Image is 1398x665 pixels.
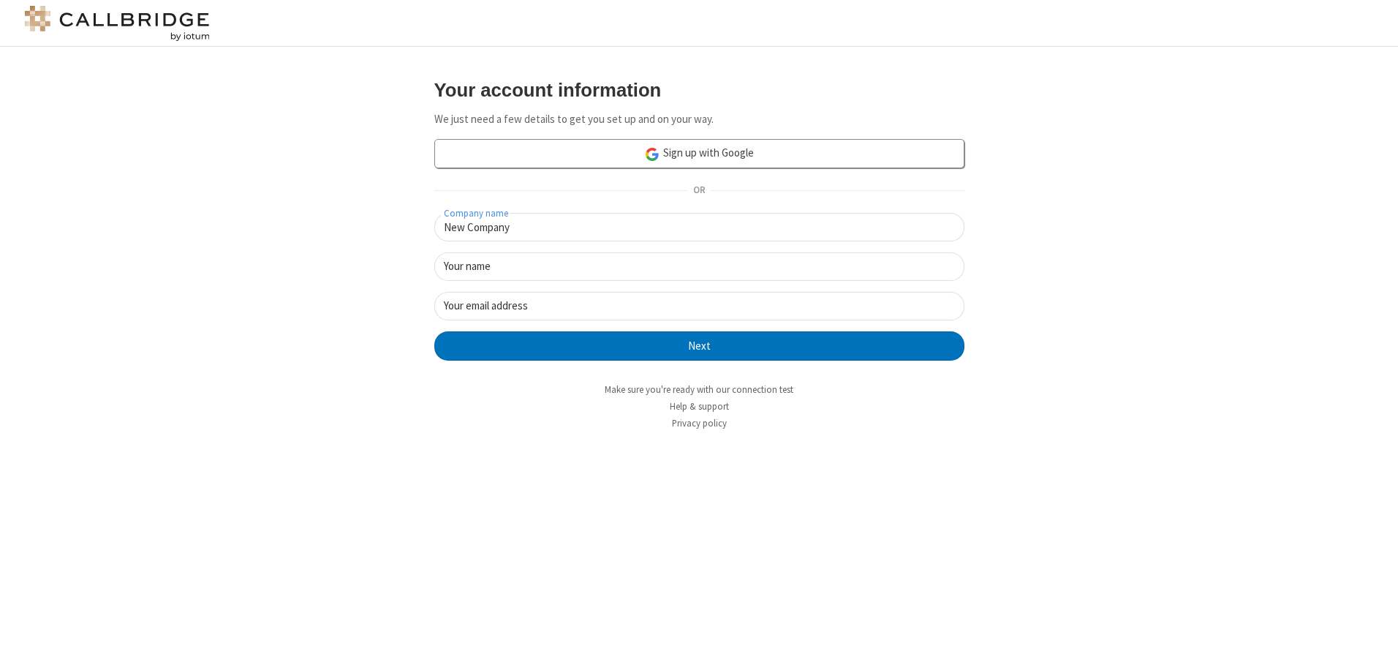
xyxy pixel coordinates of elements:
input: Your name [434,252,964,281]
a: Sign up with Google [434,139,964,168]
p: We just need a few details to get you set up and on your way. [434,111,964,128]
input: Your email address [434,292,964,320]
input: Company name [434,213,964,241]
a: Make sure you're ready with our connection test [605,383,793,396]
button: Next [434,331,964,361]
img: logo@2x.png [22,6,212,41]
img: google-icon.png [644,146,660,162]
a: Privacy policy [672,417,727,429]
a: Help & support [670,400,729,413]
h3: Your account information [434,80,964,100]
span: OR [687,181,711,201]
